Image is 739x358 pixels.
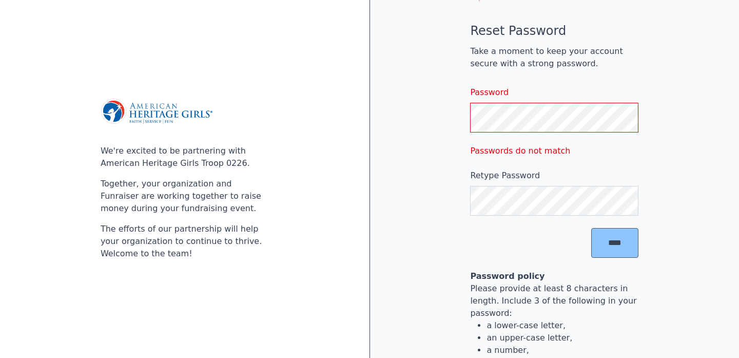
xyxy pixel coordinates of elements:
[101,145,269,169] p: We're excited to be partnering with American Heritage Girls Troop 0226.
[101,223,269,260] p: The efforts of our partnership will help your organization to continue to thrive. Welcome to the ...
[470,45,638,70] p: Take a moment to keep your account secure with a strong password.
[470,270,638,282] p: Password policy
[487,319,638,332] li: a lower-case letter,
[101,98,213,124] img: American Heritage Girls Troop 0226
[101,178,269,215] p: Together, your organization and Funraiser are working together to raise money during your fundrai...
[470,86,638,99] label: Password
[487,344,638,356] li: a number,
[470,23,638,39] h1: Reset Password
[470,282,638,319] p: Please provide at least 8 characters in length. Include 3 of the following in your password:
[470,169,638,182] label: Retype Password
[470,145,638,157] span: Passwords do not match
[487,332,638,344] li: an upper-case letter,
